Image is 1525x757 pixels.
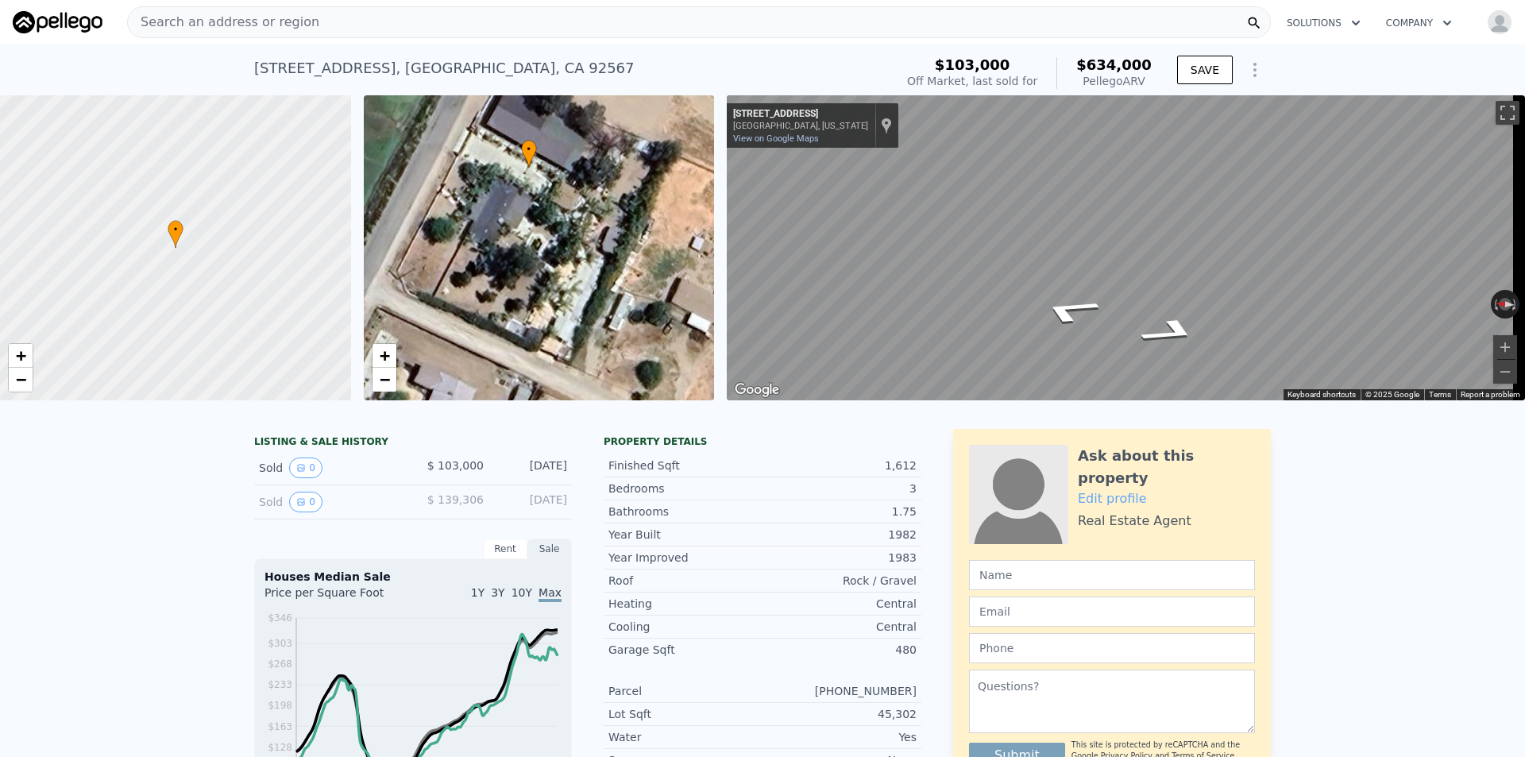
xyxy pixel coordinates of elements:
div: 1982 [762,527,917,543]
span: + [379,346,389,365]
button: Solutions [1274,9,1373,37]
tspan: $198 [268,700,292,711]
div: [PHONE_NUMBER] [762,683,917,699]
span: − [379,369,389,389]
div: [STREET_ADDRESS] , [GEOGRAPHIC_DATA] , CA 92567 [254,57,635,79]
div: Yes [762,729,917,745]
a: Report a problem [1461,390,1520,399]
span: • [168,222,183,237]
div: Parcel [608,683,762,699]
a: Terms (opens in new tab) [1429,390,1451,399]
div: 45,302 [762,706,917,722]
a: Show location on map [881,117,892,134]
div: Heating [608,596,762,612]
div: Real Estate Agent [1078,512,1191,531]
img: Google [731,380,783,400]
div: Bedrooms [608,481,762,496]
a: Zoom out [9,368,33,392]
tspan: $346 [268,612,292,624]
span: $634,000 [1076,56,1152,73]
div: [STREET_ADDRESS] [733,108,868,121]
div: [DATE] [496,492,567,512]
div: • [168,220,183,248]
div: Map [727,95,1525,400]
div: Finished Sqft [608,458,762,473]
tspan: $268 [268,659,292,670]
div: Bathrooms [608,504,762,519]
button: Zoom out [1493,360,1517,384]
span: • [521,142,537,156]
span: 3Y [491,586,504,599]
div: Year Built [608,527,762,543]
button: Reset the view [1490,297,1519,311]
span: $103,000 [935,56,1010,73]
button: Keyboard shortcuts [1288,389,1356,400]
input: Name [969,560,1255,590]
div: Central [762,596,917,612]
div: Garage Sqft [608,642,762,658]
button: View historical data [289,492,322,512]
div: Cooling [608,619,762,635]
button: Show Options [1239,54,1271,86]
div: LISTING & SALE HISTORY [254,435,572,451]
button: Company [1373,9,1465,37]
div: Sold [259,458,400,478]
tspan: $233 [268,679,292,690]
div: Sale [527,539,572,559]
div: Property details [604,435,921,448]
span: $ 103,000 [427,459,484,472]
button: Rotate counterclockwise [1491,290,1500,319]
span: 10Y [512,586,532,599]
path: Go Northeast, Reservoir Ave [1014,291,1125,330]
input: Email [969,597,1255,627]
div: Houses Median Sale [264,569,562,585]
div: [GEOGRAPHIC_DATA], [US_STATE] [733,121,868,131]
a: View on Google Maps [733,133,819,144]
tspan: $128 [268,742,292,753]
a: Zoom in [373,344,396,368]
span: + [16,346,26,365]
div: Off Market, last sold for [907,73,1037,89]
div: Rock / Gravel [762,573,917,589]
div: Rent [483,539,527,559]
div: 1983 [762,550,917,566]
path: Go Southwest, Reservoir Ave [1115,311,1226,351]
div: Water [608,729,762,745]
a: Open this area in Google Maps (opens a new window) [731,380,783,400]
tspan: $303 [268,638,292,649]
img: Pellego [13,11,102,33]
div: 480 [762,642,917,658]
div: Ask about this property [1078,445,1255,489]
div: Street View [727,95,1525,400]
div: 1.75 [762,504,917,519]
div: • [521,140,537,168]
div: Lot Sqft [608,706,762,722]
div: Sold [259,492,400,512]
span: $ 139,306 [427,493,484,506]
button: Toggle fullscreen view [1496,101,1519,125]
input: Phone [969,633,1255,663]
button: Zoom in [1493,335,1517,359]
a: Edit profile [1078,491,1147,506]
div: Pellego ARV [1076,73,1152,89]
button: SAVE [1177,56,1233,84]
a: Zoom out [373,368,396,392]
tspan: $163 [268,721,292,732]
span: © 2025 Google [1365,390,1419,399]
button: Rotate clockwise [1511,290,1520,319]
img: avatar [1487,10,1512,35]
div: Year Improved [608,550,762,566]
span: Search an address or region [128,13,319,32]
a: Zoom in [9,344,33,368]
div: Roof [608,573,762,589]
button: View historical data [289,458,322,478]
span: 1Y [471,586,485,599]
div: Price per Square Foot [264,585,413,610]
div: Central [762,619,917,635]
span: Max [539,586,562,602]
div: [DATE] [496,458,567,478]
span: − [16,369,26,389]
div: 3 [762,481,917,496]
div: 1,612 [762,458,917,473]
